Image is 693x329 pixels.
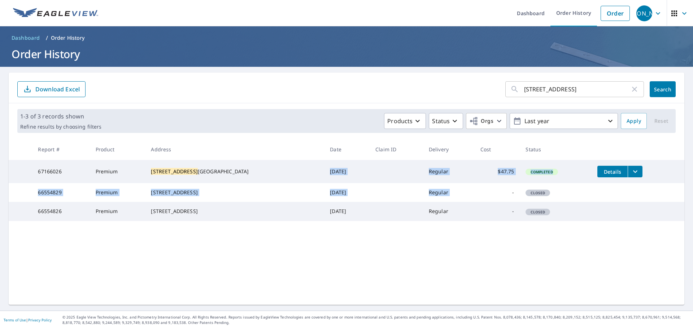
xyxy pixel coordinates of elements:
button: Products [384,113,426,129]
span: Closed [526,209,549,215]
nav: breadcrumb [9,32,684,44]
th: Claim ID [370,139,423,160]
span: Apply [627,117,641,126]
th: Delivery [423,139,475,160]
td: Regular [423,202,475,221]
td: 66554826 [32,202,90,221]
p: Last year [522,115,606,127]
a: Privacy Policy [28,317,52,322]
th: Address [145,139,324,160]
div: [GEOGRAPHIC_DATA] [151,168,318,175]
td: Premium [90,183,145,202]
button: Last year [510,113,618,129]
th: Cost [475,139,520,160]
th: Date [324,139,370,160]
td: [DATE] [324,202,370,221]
mark: [STREET_ADDRESS] [151,168,197,175]
th: Report # [32,139,90,160]
button: Orgs [466,113,507,129]
td: [DATE] [324,183,370,202]
td: 67166026 [32,160,90,183]
a: Terms of Use [4,317,26,322]
button: filesDropdownBtn-67166026 [628,166,642,177]
h1: Order History [9,47,684,61]
input: Address, Report #, Claim ID, etc. [524,79,630,99]
th: Product [90,139,145,160]
div: [STREET_ADDRESS] [151,189,318,196]
span: Orgs [469,117,493,126]
button: Status [429,113,463,129]
td: $47.75 [475,160,520,183]
td: - [475,183,520,202]
td: Premium [90,202,145,221]
p: Status [432,117,450,125]
td: Regular [423,183,475,202]
span: Details [602,168,623,175]
span: Search [655,86,670,93]
button: Download Excel [17,81,86,97]
a: Dashboard [9,32,43,44]
span: Completed [526,169,557,174]
p: Download Excel [35,85,80,93]
img: EV Logo [13,8,98,19]
span: Dashboard [12,34,40,42]
p: 1-3 of 3 records shown [20,112,101,121]
p: © 2025 Eagle View Technologies, Inc. and Pictometry International Corp. All Rights Reserved. Repo... [62,315,689,325]
button: Apply [621,113,647,129]
div: [PERSON_NAME] [636,5,652,21]
p: | [4,318,52,322]
div: [STREET_ADDRESS] [151,208,318,215]
li: / [46,34,48,42]
button: detailsBtn-67166026 [597,166,628,177]
td: 66554829 [32,183,90,202]
button: Search [650,81,676,97]
p: Refine results by choosing filters [20,124,101,130]
p: Order History [51,34,85,42]
span: Closed [526,190,549,195]
td: [DATE] [324,160,370,183]
p: Products [387,117,413,125]
td: Regular [423,160,475,183]
td: - [475,202,520,221]
td: Premium [90,160,145,183]
a: Order [601,6,630,21]
th: Status [520,139,592,160]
